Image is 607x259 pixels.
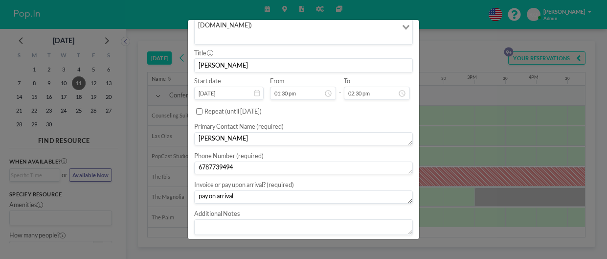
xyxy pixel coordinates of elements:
span: - [339,80,341,97]
span: [PERSON_NAME] ([PERSON_NAME][EMAIL_ADDRESS][DOMAIN_NAME]) [197,13,395,30]
label: Phone Number (required) [194,152,264,160]
input: Kyle's reservation [195,59,412,72]
label: Title [194,49,213,57]
label: From [270,77,284,85]
label: Repeat (until [DATE]) [204,108,262,116]
label: To [344,77,350,85]
input: Search for option [196,32,396,42]
label: Primary Contact Name (required) [194,123,284,131]
label: Additional Notes [194,210,240,218]
div: Search for option [195,11,412,44]
label: Start date [194,77,221,85]
label: Invoice or pay upon arrival? (required) [194,181,294,189]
